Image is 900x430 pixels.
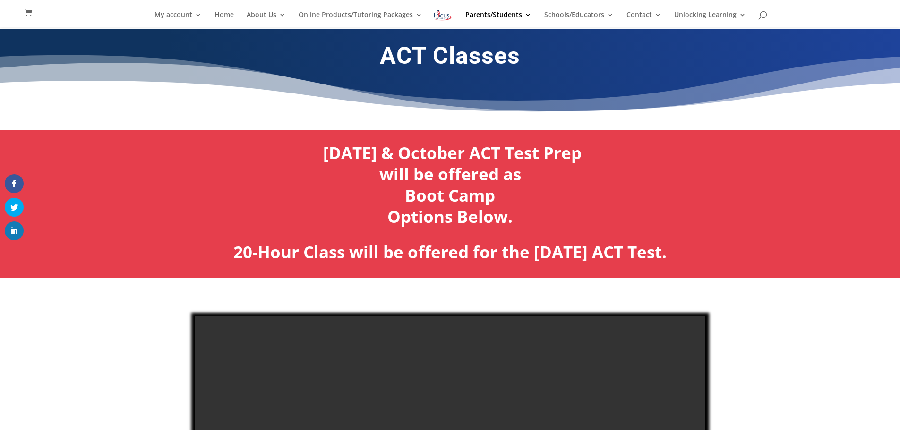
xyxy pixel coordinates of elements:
[433,8,453,22] img: Focus on Learning
[247,11,286,27] a: About Us
[195,42,705,75] h1: ACT Classes
[154,11,202,27] a: My account
[379,163,521,185] a: will be offered as
[323,142,582,164] a: [DATE] & October ACT Test Prep
[299,11,422,27] a: Online Products/Tutoring Packages
[233,241,667,263] b: 20-Hour Class will be offered for the [DATE] ACT Test.
[544,11,614,27] a: Schools/Educators
[465,11,531,27] a: Parents/Students
[214,11,234,27] a: Home
[674,11,746,27] a: Unlocking Learning
[387,205,513,228] a: Options Below.
[626,11,661,27] a: Contact
[405,184,495,206] a: Boot Camp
